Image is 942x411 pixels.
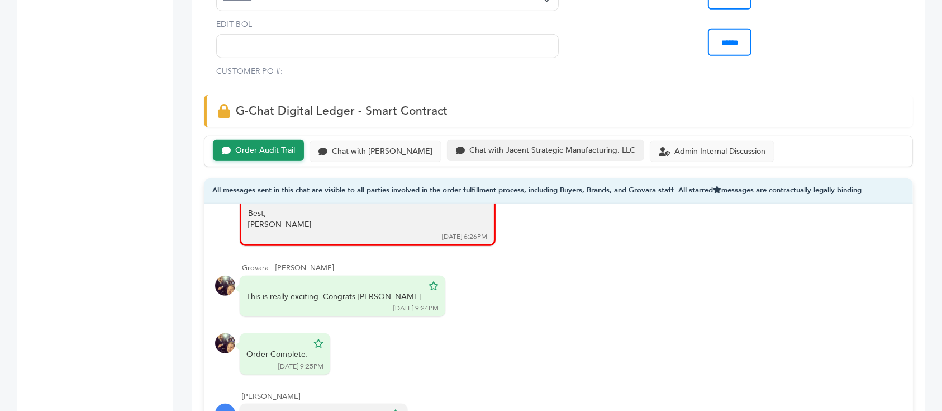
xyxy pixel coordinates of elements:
div: Best, [248,208,472,219]
div: [DATE] 6:26PM [442,232,487,242]
div: Admin Internal Discussion [674,147,765,157]
div: Order Audit Trail [235,146,295,155]
div: Grovara - [PERSON_NAME] [242,263,902,273]
div: [DATE] 9:25PM [278,362,323,371]
label: CUSTOMER PO #: [216,66,283,77]
label: EDIT BOL [216,19,559,30]
div: [PERSON_NAME] [242,391,902,401]
div: Order Complete. [246,349,308,360]
span: G-Chat Digital Ledger - Smart Contract [236,103,448,119]
div: Chat with [PERSON_NAME] [332,147,432,157]
div: [DATE] 9:24PM [393,304,439,313]
div: This is really exciting. Congrats [PERSON_NAME]. [246,291,423,303]
div: All messages sent in this chat are visible to all parties involved in the order fulfillment proce... [204,178,913,204]
div: Chat with Jacent Strategic Manufacturing, LLC [469,146,635,155]
div: [PERSON_NAME] [248,219,472,230]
